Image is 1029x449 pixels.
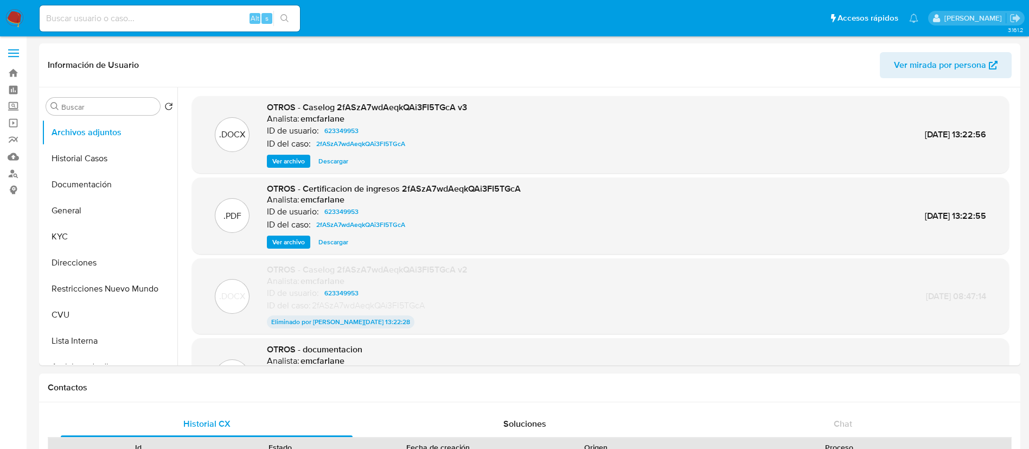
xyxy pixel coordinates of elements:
[838,12,898,24] span: Accesos rápidos
[42,276,177,302] button: Restricciones Nuevo Mundo
[267,182,521,195] span: OTROS - Certificacion de ingresos 2fASzA7wdAeqkQAi3FI5TGcA
[42,224,177,250] button: KYC
[1009,12,1021,24] a: Salir
[48,60,139,71] h1: Información de Usuario
[267,343,362,356] span: OTROS - documentacion
[503,418,546,430] span: Soluciones
[251,13,259,23] span: Alt
[267,113,299,124] p: Analista:
[312,137,410,150] a: 2fASzA7wdAeqkQAi3FI5TGcA
[267,101,467,113] span: OTROS - Caselog 2fASzA7wdAeqkQAi3FI5TGcA v3
[267,356,299,366] p: Analista:
[318,156,348,167] span: Descargar
[42,146,177,172] button: Historial Casos
[267,300,468,312] div: 2fASzA7wdAeqkQAi3FI5TGcA
[925,128,986,141] span: [DATE] 13:22:56
[324,124,359,137] span: 623349953
[318,237,348,248] span: Descargar
[267,300,311,311] p: ID del caso:
[267,206,319,217] p: ID de usuario:
[183,418,231,430] span: Historial CX
[320,287,363,300] a: 623349953
[273,11,296,26] button: search-icon
[320,124,363,137] a: 623349953
[324,205,359,218] span: 623349953
[42,302,177,328] button: CVU
[925,210,986,222] span: [DATE] 13:22:55
[301,113,344,124] h6: emcfarlane
[267,288,319,299] p: ID de usuario:
[312,218,410,231] a: 2fASzA7wdAeqkQAi3FI5TGcA
[219,129,245,141] p: .DOCX
[267,263,468,276] span: OTROS - Caselog 2fASzA7wdAeqkQAi3FI5TGcA v2
[313,155,354,168] button: Descargar
[316,218,405,231] span: 2fASzA7wdAeqkQAi3FI5TGcA
[909,14,918,23] a: Notificaciones
[42,328,177,354] button: Lista Interna
[42,198,177,224] button: General
[880,52,1012,78] button: Ver mirada por persona
[313,236,354,249] button: Descargar
[223,210,241,222] p: .PDF
[272,237,305,248] span: Ver archivo
[42,354,177,380] button: Anticipos de dinero
[834,418,852,430] span: Chat
[42,119,177,146] button: Archivos adjuntos
[267,219,311,230] p: ID del caso:
[267,236,310,249] button: Ver archivo
[272,156,305,167] span: Ver archivo
[267,276,299,287] p: Analista:
[894,52,986,78] span: Ver mirada por persona
[267,315,414,328] p: Eliminado por [PERSON_NAME] [DATE] 13:22:28
[267,194,299,205] p: Analista:
[164,102,173,114] button: Volver al orden por defecto
[42,250,177,276] button: Direcciones
[267,125,319,136] p: ID de usuario:
[40,11,300,26] input: Buscar usuario o caso...
[219,290,245,302] p: .DOCX
[926,290,986,302] span: [DATE] 08:47:14
[48,382,1012,393] h1: Contactos
[320,205,363,218] a: 623349953
[267,155,310,168] button: Ver archivo
[267,138,311,149] p: ID del caso:
[324,287,359,300] span: 623349953
[301,194,344,205] h6: emcfarlane
[316,137,405,150] span: 2fASzA7wdAeqkQAi3FI5TGcA
[301,356,344,366] h6: emcfarlane
[265,13,269,23] span: s
[50,102,59,111] button: Buscar
[944,13,1006,23] p: micaela.pliatskas@mercadolibre.com
[301,276,344,287] h6: emcfarlane
[61,102,156,112] input: Buscar
[42,172,177,198] button: Documentación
